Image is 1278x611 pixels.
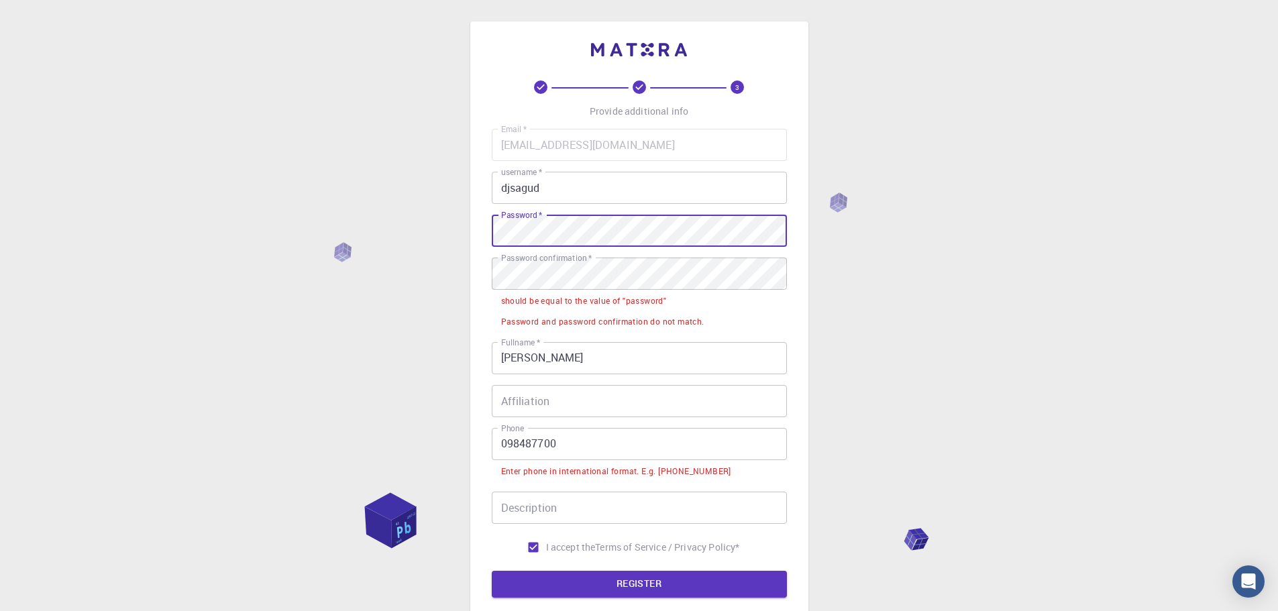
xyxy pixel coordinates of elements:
[492,571,787,598] button: REGISTER
[501,252,592,264] label: Password confirmation
[501,166,542,178] label: username
[595,541,739,554] p: Terms of Service / Privacy Policy *
[735,82,739,92] text: 3
[501,423,524,434] label: Phone
[546,541,596,554] span: I accept the
[501,294,667,308] div: should be equal to the value of "password"
[501,209,542,221] label: Password
[501,465,731,478] div: Enter phone in international format. E.g. [PHONE_NUMBER]
[595,541,739,554] a: Terms of Service / Privacy Policy*
[590,105,688,118] p: Provide additional info
[501,315,704,329] div: Password and password confirmation do not match.
[501,337,540,348] label: Fullname
[1232,565,1265,598] div: Open Intercom Messenger
[501,123,527,135] label: Email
